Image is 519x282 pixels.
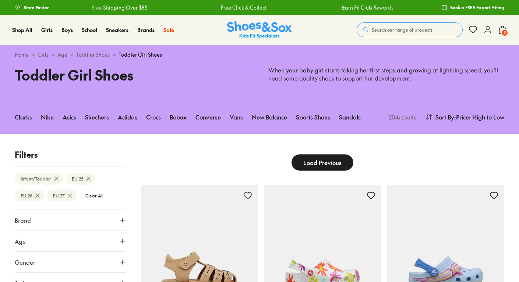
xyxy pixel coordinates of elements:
[76,51,110,58] a: Toddler Shoes
[501,29,508,36] span: 5
[119,51,162,58] span: Toddler Girl Shoes
[41,109,54,125] a: Nike
[15,173,63,185] btn: Infant/Toddler
[292,154,353,171] button: Load Previous
[163,26,174,34] a: Sale
[80,189,109,202] btn: Clear All
[357,22,463,37] button: Search our range of products
[146,109,161,125] a: Crocs
[227,21,292,39] a: Shoes & Sox
[296,109,330,125] a: Sports Shoes
[454,113,504,121] span: : Price: High to Low
[170,109,187,125] a: Bobux
[85,109,109,125] a: Skechers
[57,51,67,58] a: Age
[82,26,97,34] a: School
[425,109,504,125] button: Sort By:Price: High to Low
[303,158,342,167] span: Load Previous
[15,51,29,58] a: Home
[386,113,416,121] p: 204 results
[252,109,287,125] a: New Balance
[24,4,49,11] span: Store Finder
[230,109,243,125] a: Vans
[498,22,507,38] button: 5
[15,149,126,161] p: Filters
[268,66,504,82] p: When your baby girl starts taking her first steps and growing at lightning speed, you’ll need som...
[339,109,361,125] a: Sandals
[38,51,49,58] a: Girls
[66,173,95,185] btn: EU 25
[15,231,126,251] button: Age
[106,26,128,34] a: Sneakers
[372,26,432,33] span: Search our range of products
[335,4,386,11] a: Earn Fit Club Rewards
[214,4,259,11] a: Free Click & Collect
[137,26,155,34] a: Brands
[15,51,504,58] div: > > > >
[47,190,77,201] btn: EU 27
[61,26,73,34] a: Boys
[15,109,32,125] a: Clarks
[15,252,126,272] button: Gender
[15,258,35,267] span: Gender
[15,64,251,85] h1: Toddler Girl Shoes
[195,109,221,125] a: Converse
[15,210,126,231] button: Brand
[15,216,31,225] span: Brand
[118,109,137,125] a: Adidas
[15,190,44,201] btn: EU 26
[85,4,141,11] a: Free Shipping Over $85
[15,237,26,246] span: Age
[41,26,53,34] a: Girls
[63,109,76,125] a: Asics
[441,1,504,14] a: Book a FREE Expert Fitting
[227,21,292,39] img: SNS_Logo_Responsive.svg
[12,26,32,34] a: Shop All
[435,113,454,121] span: Sort By
[15,1,49,14] a: Store Finder
[450,4,504,11] span: Book a FREE Expert Fitting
